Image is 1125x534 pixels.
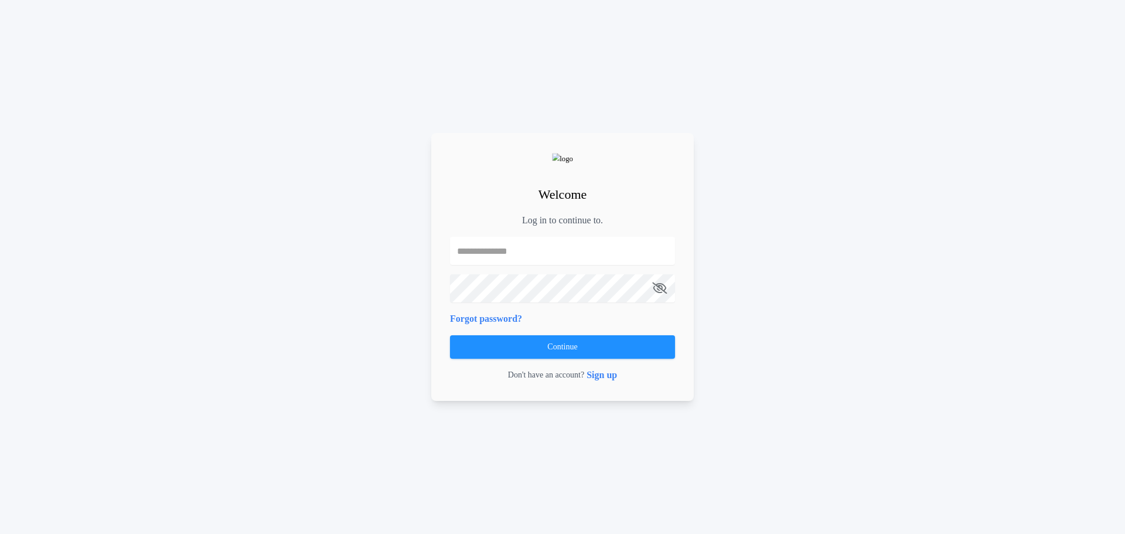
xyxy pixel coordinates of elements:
[522,213,603,227] p: Log in to continue to .
[552,153,573,164] img: logo
[450,335,675,359] button: Continue
[587,368,617,382] button: Sign up
[450,312,522,326] button: Forgot password?
[538,185,587,204] h2: Welcome
[508,369,584,381] p: Don't have an account?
